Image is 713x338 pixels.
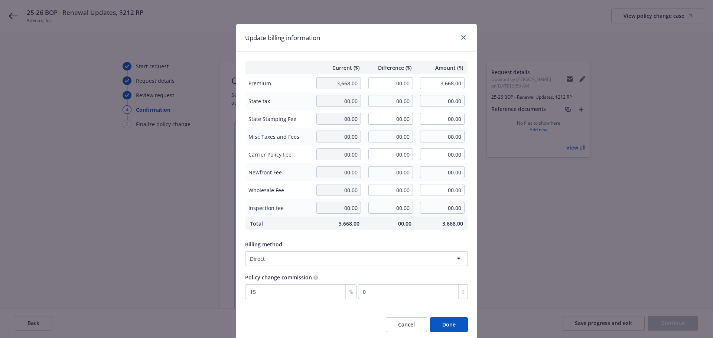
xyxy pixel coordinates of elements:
[462,288,465,296] span: $
[430,317,468,332] button: Done
[420,64,463,72] span: Amount ($)
[245,33,320,43] h1: Update billing information
[316,64,359,72] span: Current ($)
[248,115,309,123] span: State Stamping Fee
[250,220,307,227] span: Total
[248,97,309,105] span: State tax
[248,204,309,212] span: Inspection fee
[245,274,312,281] span: Policy change commission
[248,186,309,194] span: Wholesale Fee
[248,151,309,158] span: Carrier Policy Fee
[349,288,353,296] span: %
[248,168,309,176] span: Newfront Fee
[420,220,463,227] span: 3,668.00
[316,220,359,227] span: 3,668.00
[368,220,411,227] span: 00.00
[368,64,411,72] span: Difference ($)
[386,317,427,332] button: Cancel
[245,241,282,248] span: Billing method
[248,79,309,87] span: Premium
[459,33,468,42] a: close
[248,133,309,141] span: Misc Taxes and Fees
